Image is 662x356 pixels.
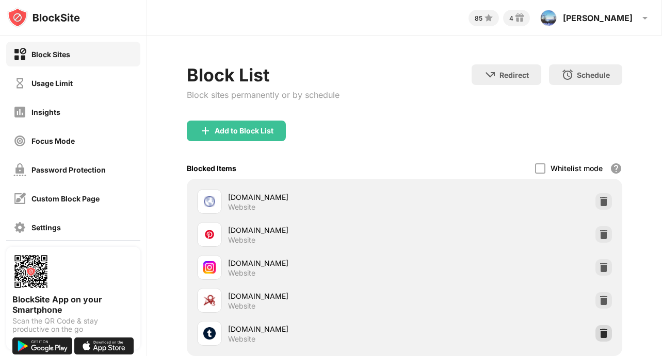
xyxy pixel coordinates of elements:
div: Custom Block Page [31,194,100,203]
div: Scan the QR Code & stay productive on the go [12,317,134,333]
div: Usage Limit [31,79,73,88]
div: [DOMAIN_NAME] [228,258,405,268]
div: [DOMAIN_NAME] [228,225,405,235]
div: Focus Mode [31,137,75,145]
div: BlockSite App on your Smartphone [12,294,134,315]
img: time-usage-off.svg [13,77,26,90]
img: logo-blocksite.svg [7,7,80,28]
div: Website [228,334,255,344]
div: Blocked Items [187,164,236,173]
img: favicons [203,261,216,274]
div: Website [228,268,255,278]
div: Block Sites [31,50,70,59]
img: get-it-on-google-play.svg [12,337,72,354]
img: focus-off.svg [13,134,26,147]
div: Website [228,235,255,245]
div: Insights [31,108,60,116]
img: download-on-the-app-store.svg [74,337,134,354]
img: customize-block-page-off.svg [13,192,26,205]
img: settings-off.svg [13,221,26,234]
div: Block List [187,64,340,86]
div: [DOMAIN_NAME] [228,324,405,334]
img: block-on.svg [13,48,26,61]
div: Schedule [577,71,610,79]
div: Redirect [499,71,529,79]
img: reward-small.svg [513,12,526,24]
div: 85 [475,14,482,22]
img: options-page-qr-code.png [12,253,50,290]
div: Website [228,202,255,212]
img: password-protection-off.svg [13,163,26,176]
img: ACg8ocLyAxssCNW5SIVZIKvNW18KerIcPFNf0ypOxe6q7eQZog_GEiE4=s96-c [540,10,557,26]
img: favicons [203,195,216,208]
div: Whitelist mode [551,164,603,173]
div: 4 [509,14,513,22]
img: favicons [203,327,216,340]
img: points-small.svg [482,12,495,24]
div: Website [228,301,255,311]
img: insights-off.svg [13,106,26,118]
div: [DOMAIN_NAME] [228,291,405,301]
div: [PERSON_NAME] [563,13,633,23]
div: [DOMAIN_NAME] [228,192,405,202]
div: Settings [31,223,61,232]
img: favicons [203,294,216,307]
div: Block sites permanently or by schedule [187,90,340,100]
div: Password Protection [31,165,106,174]
img: favicons [203,228,216,241]
div: Add to Block List [215,127,273,135]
